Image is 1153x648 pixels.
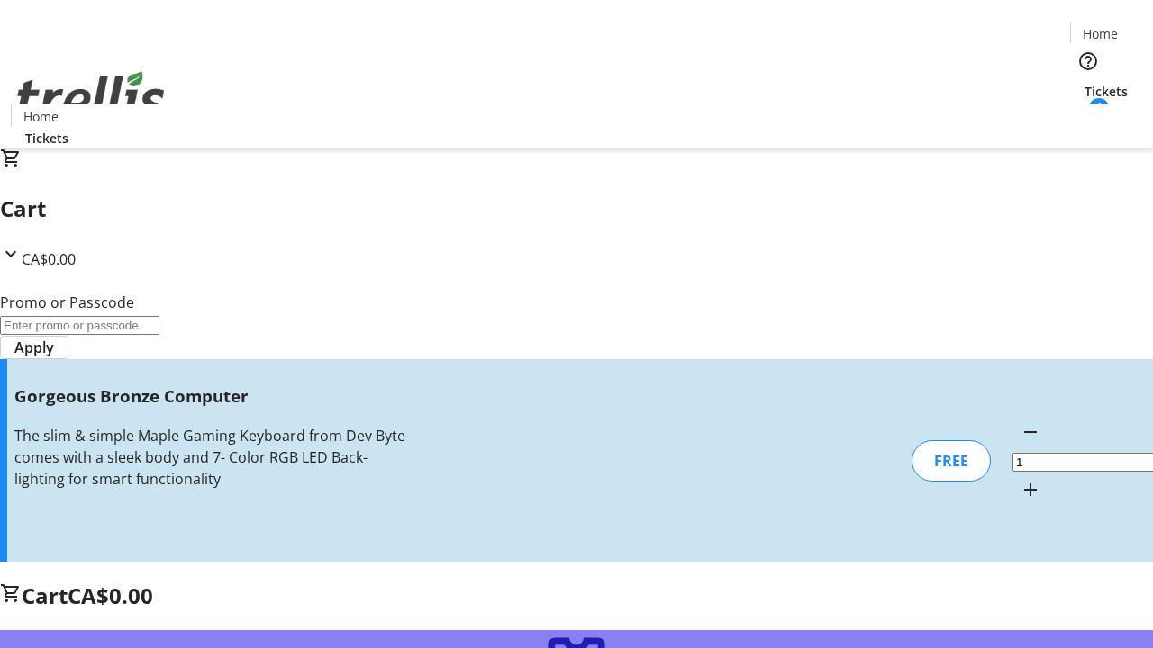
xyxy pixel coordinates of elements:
span: Tickets [1085,82,1128,101]
a: Tickets [1070,82,1142,101]
button: Decrement by one [1012,414,1049,450]
span: CA$0.00 [22,249,76,269]
img: Orient E2E Organization UAVHv5vGTi's Logo [11,51,171,141]
span: CA$0.00 [68,580,153,610]
a: Tickets [11,129,83,148]
span: Home [23,107,59,126]
button: Help [1070,43,1106,79]
button: Increment by one [1012,472,1049,508]
a: Home [12,107,69,126]
span: Home [1083,24,1118,43]
button: Cart [1070,101,1106,137]
span: Apply [14,337,54,358]
h3: Gorgeous Bronze Computer [14,383,408,409]
span: Tickets [25,129,68,148]
a: Home [1071,24,1129,43]
div: FREE [912,440,991,481]
div: The slim & simple Maple Gaming Keyboard from Dev Byte comes with a sleek body and 7- Color RGB LE... [14,425,408,490]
